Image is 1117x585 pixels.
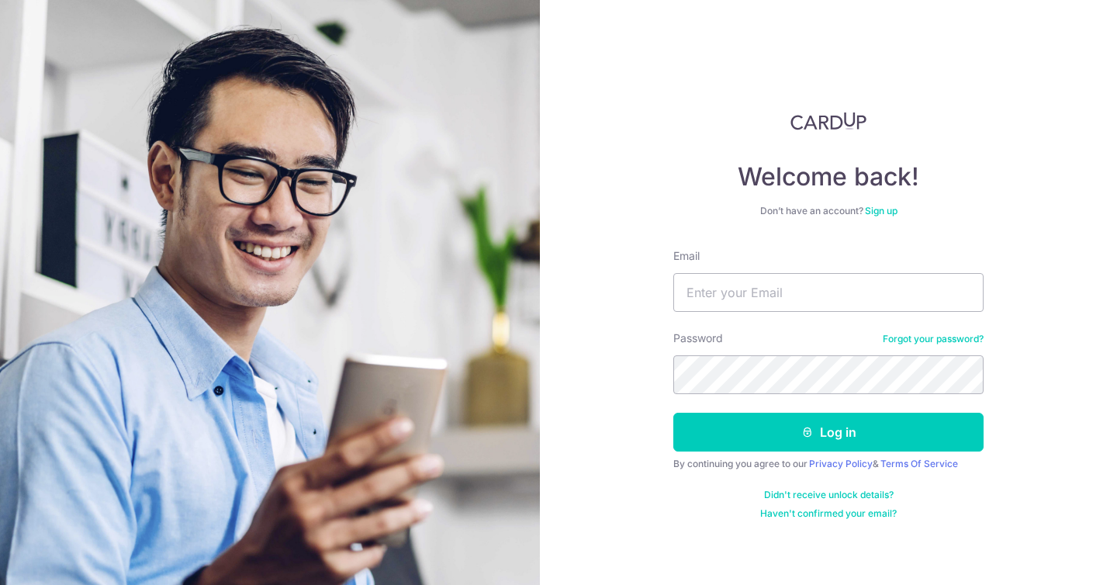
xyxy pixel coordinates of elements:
[865,205,897,216] a: Sign up
[790,112,866,130] img: CardUp Logo
[673,413,984,452] button: Log in
[673,248,700,264] label: Email
[673,205,984,217] div: Don’t have an account?
[809,458,873,469] a: Privacy Policy
[883,333,984,345] a: Forgot your password?
[673,458,984,470] div: By continuing you agree to our &
[673,273,984,312] input: Enter your Email
[764,489,894,501] a: Didn't receive unlock details?
[673,331,723,346] label: Password
[880,458,958,469] a: Terms Of Service
[673,161,984,192] h4: Welcome back!
[760,507,897,520] a: Haven't confirmed your email?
